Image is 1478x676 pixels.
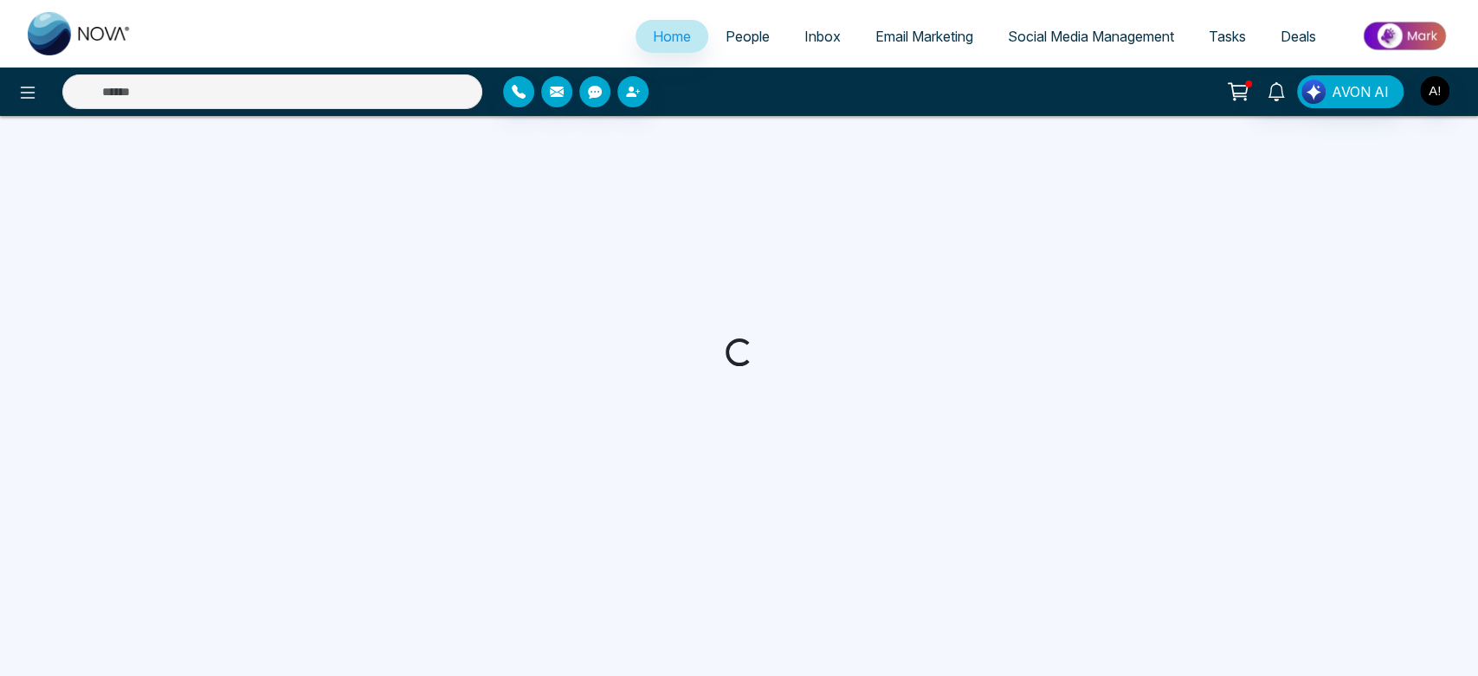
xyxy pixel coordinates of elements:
[726,28,770,45] span: People
[1209,28,1246,45] span: Tasks
[653,28,691,45] span: Home
[1281,28,1316,45] span: Deals
[1301,80,1326,104] img: Lead Flow
[1008,28,1174,45] span: Social Media Management
[787,20,858,53] a: Inbox
[708,20,787,53] a: People
[804,28,841,45] span: Inbox
[991,20,1191,53] a: Social Media Management
[1332,81,1389,102] span: AVON AI
[875,28,973,45] span: Email Marketing
[28,12,132,55] img: Nova CRM Logo
[1191,20,1263,53] a: Tasks
[1263,20,1333,53] a: Deals
[1420,76,1449,106] img: User Avatar
[636,20,708,53] a: Home
[858,20,991,53] a: Email Marketing
[1297,75,1404,108] button: AVON AI
[1342,16,1468,55] img: Market-place.gif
